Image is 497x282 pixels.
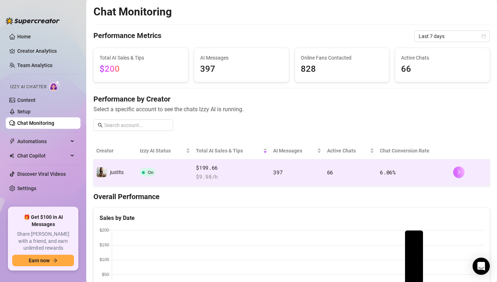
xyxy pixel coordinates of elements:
[273,147,315,155] span: AI Messages
[12,231,74,252] span: Share [PERSON_NAME] with a friend, and earn unlimited rewards
[29,258,50,263] span: Earn now
[9,153,14,158] img: Chat Copilot
[301,54,383,62] span: Online Fans Contacted
[49,81,60,91] img: AI Chatter
[17,45,75,57] a: Creator Analytics
[453,166,465,178] button: right
[273,169,282,176] span: 397
[93,5,172,19] h2: Chat Monitoring
[10,84,46,90] span: Izzy AI Chatter
[93,30,161,42] h4: Performance Metrics
[482,34,486,38] span: calendar
[17,97,36,103] a: Content
[419,31,486,42] span: Last 7 days
[270,142,324,159] th: AI Messages
[324,142,377,159] th: Active Chats
[9,138,15,144] span: thunderbolt
[93,192,490,202] h4: Overall Performance
[52,258,57,263] span: arrow-right
[104,121,169,129] input: Search account...
[17,34,31,39] a: Home
[193,142,270,159] th: Total AI Sales & Tips
[17,185,36,191] a: Settings
[377,142,450,159] th: Chat Conversion Rate
[196,164,267,172] span: $199.66
[473,258,490,275] div: Open Intercom Messenger
[148,170,153,175] span: On
[401,62,484,76] span: 66
[93,105,490,114] span: Select a specific account to see the chats Izzy AI is running.
[97,167,107,177] img: justits
[401,54,484,62] span: Active Chats
[100,213,484,222] div: Sales by Date
[93,142,137,159] th: Creator
[17,109,31,114] a: Setup
[110,169,124,175] span: justits
[200,62,283,76] span: 397
[140,147,184,155] span: Izzy AI Status
[17,120,54,126] a: Chat Monitoring
[17,136,68,147] span: Automations
[196,147,262,155] span: Total AI Sales & Tips
[17,62,52,68] a: Team Analytics
[456,170,461,175] span: right
[100,64,120,74] span: $200
[301,62,383,76] span: 828
[12,214,74,228] span: 🎁 Get $100 in AI Messages
[17,171,66,177] a: Discover Viral Videos
[93,94,490,104] h4: Performance by Creator
[327,147,369,155] span: Active Chats
[100,54,182,62] span: Total AI Sales & Tips
[327,169,333,176] span: 66
[98,123,103,128] span: search
[17,150,68,161] span: Chat Copilot
[6,17,60,24] img: logo-BBDzfeDw.svg
[380,169,396,176] span: 6.06 %
[12,255,74,266] button: Earn nowarrow-right
[137,142,193,159] th: Izzy AI Status
[200,54,283,62] span: AI Messages
[196,173,267,181] span: $ 9.98 /h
